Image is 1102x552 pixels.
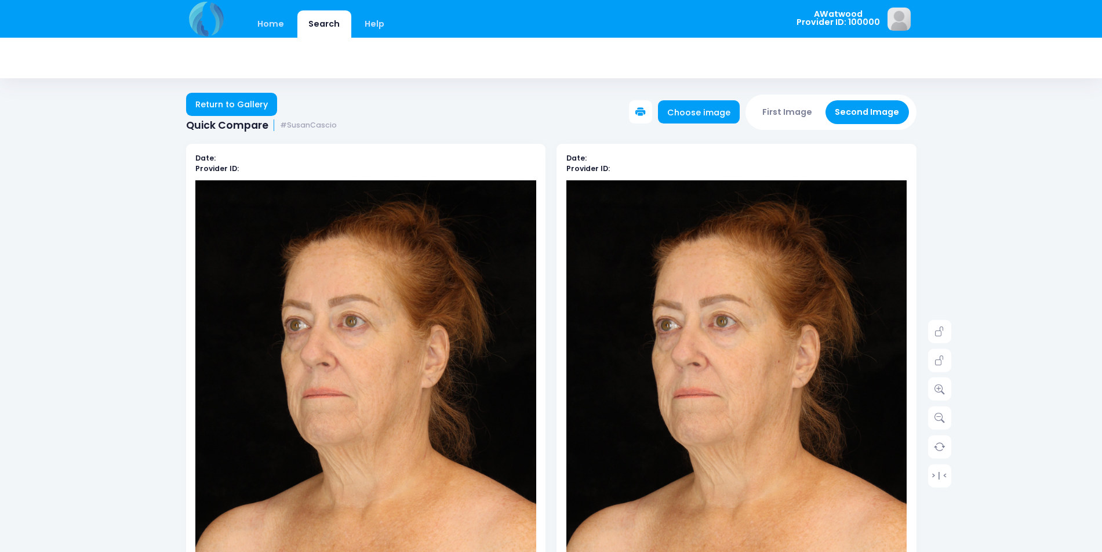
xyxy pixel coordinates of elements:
[280,121,337,130] small: #SusanCascio
[186,119,268,132] span: Quick Compare
[566,153,587,163] b: Date:
[195,164,239,173] b: Provider ID:
[353,10,395,38] a: Help
[658,100,740,124] a: Choose image
[753,100,822,124] button: First Image
[797,10,880,27] span: AWatwood Provider ID: 100000
[566,164,610,173] b: Provider ID:
[928,464,951,487] a: > | <
[195,153,216,163] b: Date:
[825,100,909,124] button: Second Image
[186,93,278,116] a: Return to Gallery
[297,10,351,38] a: Search
[888,8,911,31] img: image
[246,10,296,38] a: Home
